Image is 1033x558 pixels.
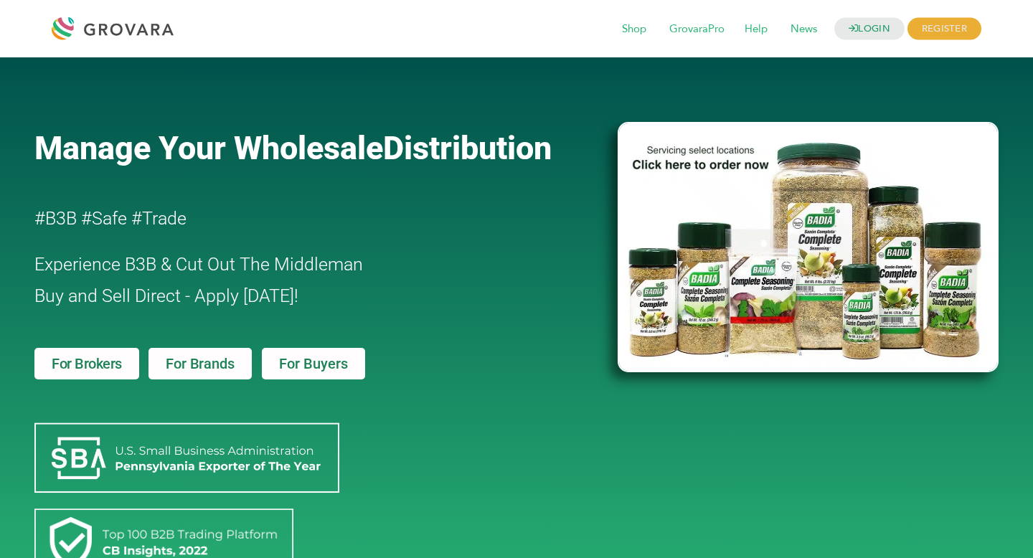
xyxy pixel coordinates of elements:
span: Experience B3B & Cut Out The Middleman [34,254,363,275]
a: For Buyers [262,348,365,379]
h2: #B3B #Safe #Trade [34,203,535,235]
span: GrovaraPro [659,16,735,43]
span: REGISTER [907,18,981,40]
span: For Brands [166,356,234,371]
a: LOGIN [834,18,905,40]
a: Help [735,22,778,37]
a: For Brands [148,348,251,379]
a: Manage Your WholesaleDistribution [34,129,594,167]
span: For Brokers [52,356,122,371]
span: Manage Your Wholesale [34,129,383,167]
a: GrovaraPro [659,22,735,37]
a: Shop [612,22,656,37]
span: News [780,16,827,43]
a: For Brokers [34,348,139,379]
span: Shop [612,16,656,43]
span: Distribution [383,129,552,167]
span: Help [735,16,778,43]
a: News [780,22,827,37]
span: For Buyers [279,356,348,371]
span: Buy and Sell Direct - Apply [DATE]! [34,285,298,306]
